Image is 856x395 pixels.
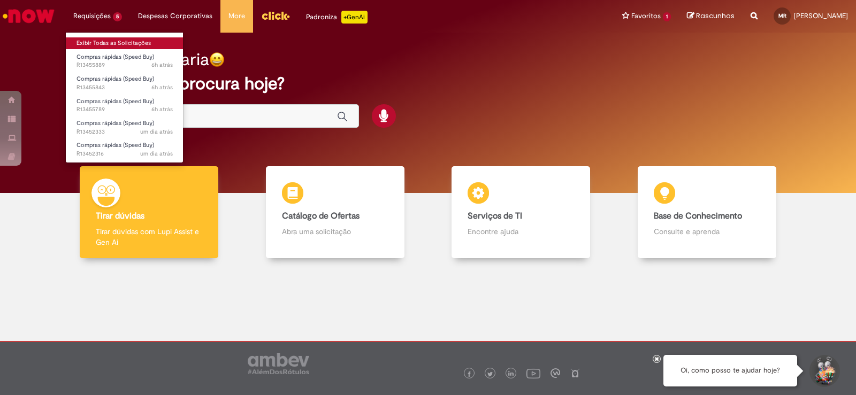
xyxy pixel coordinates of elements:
[113,12,122,21] span: 5
[663,355,797,386] div: Oi, como posso te ajudar hoje?
[140,150,173,158] time: 27/08/2025 12:59:59
[570,368,580,378] img: logo_footer_naosei.png
[151,105,173,113] time: 28/08/2025 08:38:13
[77,141,154,149] span: Compras rápidas (Speed Buy)
[66,37,184,49] a: Exibir Todas as Solicitações
[282,226,388,237] p: Abra uma solicitação
[306,11,368,24] div: Padroniza
[341,11,368,24] p: +GenAi
[96,211,144,221] b: Tirar dúvidas
[77,128,173,136] span: R13452333
[551,368,560,378] img: logo_footer_workplace.png
[77,75,154,83] span: Compras rápidas (Speed Buy)
[140,128,173,136] span: um dia atrás
[151,83,173,91] time: 28/08/2025 08:46:24
[631,11,661,21] span: Favoritos
[282,211,360,221] b: Catálogo de Ofertas
[794,11,848,20] span: [PERSON_NAME]
[687,11,735,21] a: Rascunhos
[77,83,173,92] span: R13455843
[56,166,242,259] a: Tirar dúvidas Tirar dúvidas com Lupi Assist e Gen Ai
[467,371,472,377] img: logo_footer_facebook.png
[66,96,184,115] a: Aberto R13455789 : Compras rápidas (Speed Buy)
[77,150,173,158] span: R13452316
[487,371,493,377] img: logo_footer_twitter.png
[151,61,173,69] span: 6h atrás
[242,166,429,259] a: Catálogo de Ofertas Abra uma solicitação
[77,105,173,114] span: R13455789
[140,150,173,158] span: um dia atrás
[66,140,184,159] a: Aberto R13452316 : Compras rápidas (Speed Buy)
[65,32,184,163] ul: Requisições
[614,166,800,259] a: Base de Conhecimento Consulte e aprenda
[151,61,173,69] time: 28/08/2025 08:52:26
[73,11,111,21] span: Requisições
[66,118,184,137] a: Aberto R13452333 : Compras rápidas (Speed Buy)
[663,12,671,21] span: 1
[654,211,742,221] b: Base de Conhecimento
[140,128,173,136] time: 27/08/2025 13:04:21
[77,61,173,69] span: R13455889
[77,97,154,105] span: Compras rápidas (Speed Buy)
[151,83,173,91] span: 6h atrás
[428,166,614,259] a: Serviços de TI Encontre ajuda
[508,371,514,377] img: logo_footer_linkedin.png
[468,211,522,221] b: Serviços de TI
[151,105,173,113] span: 6h atrás
[261,7,290,24] img: click_logo_yellow_360x200.png
[66,73,184,93] a: Aberto R13455843 : Compras rápidas (Speed Buy)
[77,53,154,61] span: Compras rápidas (Speed Buy)
[138,11,212,21] span: Despesas Corporativas
[654,226,760,237] p: Consulte e aprenda
[83,74,773,93] h2: O que você procura hoje?
[808,355,840,387] button: Iniciar Conversa de Suporte
[228,11,245,21] span: More
[1,5,56,27] img: ServiceNow
[526,366,540,380] img: logo_footer_youtube.png
[209,52,225,67] img: happy-face.png
[778,12,786,19] span: MR
[96,226,202,247] p: Tirar dúvidas com Lupi Assist e Gen Ai
[77,119,154,127] span: Compras rápidas (Speed Buy)
[248,353,309,374] img: logo_footer_ambev_rotulo_gray.png
[66,51,184,71] a: Aberto R13455889 : Compras rápidas (Speed Buy)
[696,11,735,21] span: Rascunhos
[468,226,574,237] p: Encontre ajuda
